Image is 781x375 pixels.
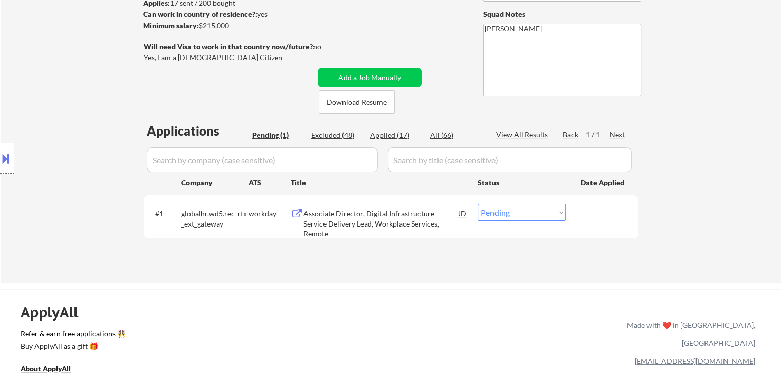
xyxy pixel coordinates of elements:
[143,9,311,20] div: yes
[586,129,609,140] div: 1 / 1
[458,204,468,222] div: JD
[563,129,579,140] div: Back
[430,130,482,140] div: All (66)
[21,341,123,354] a: Buy ApplyAll as a gift 🎁
[147,125,249,137] div: Applications
[635,357,755,365] a: [EMAIL_ADDRESS][DOMAIN_NAME]
[181,178,249,188] div: Company
[318,68,422,87] button: Add a Job Manually
[483,9,641,20] div: Squad Notes
[252,130,303,140] div: Pending (1)
[496,129,551,140] div: View All Results
[370,130,422,140] div: Applied (17)
[609,129,626,140] div: Next
[478,173,566,192] div: Status
[147,147,378,172] input: Search by company (case sensitive)
[21,304,90,321] div: ApplyAll
[181,209,249,229] div: globalhr.wd5.rec_rtx_ext_gateway
[143,21,314,31] div: $215,000
[143,10,257,18] strong: Can work in country of residence?:
[623,316,755,352] div: Made with ❤️ in [GEOGRAPHIC_DATA], [GEOGRAPHIC_DATA]
[303,209,459,239] div: Associate Director, Digital Infrastructure Service Delivery Lead, Workplace Services, Remote
[249,178,291,188] div: ATS
[249,209,291,219] div: workday
[21,364,71,373] u: About ApplyAll
[143,21,199,30] strong: Minimum salary:
[21,343,123,350] div: Buy ApplyAll as a gift 🎁
[581,178,626,188] div: Date Applied
[291,178,468,188] div: Title
[144,52,317,63] div: Yes, I am a [DEMOGRAPHIC_DATA] Citizen
[313,42,342,52] div: no
[21,330,412,341] a: Refer & earn free applications 👯‍♀️
[388,147,632,172] input: Search by title (case sensitive)
[319,90,395,114] button: Download Resume
[144,42,315,51] strong: Will need Visa to work in that country now/future?:
[311,130,363,140] div: Excluded (48)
